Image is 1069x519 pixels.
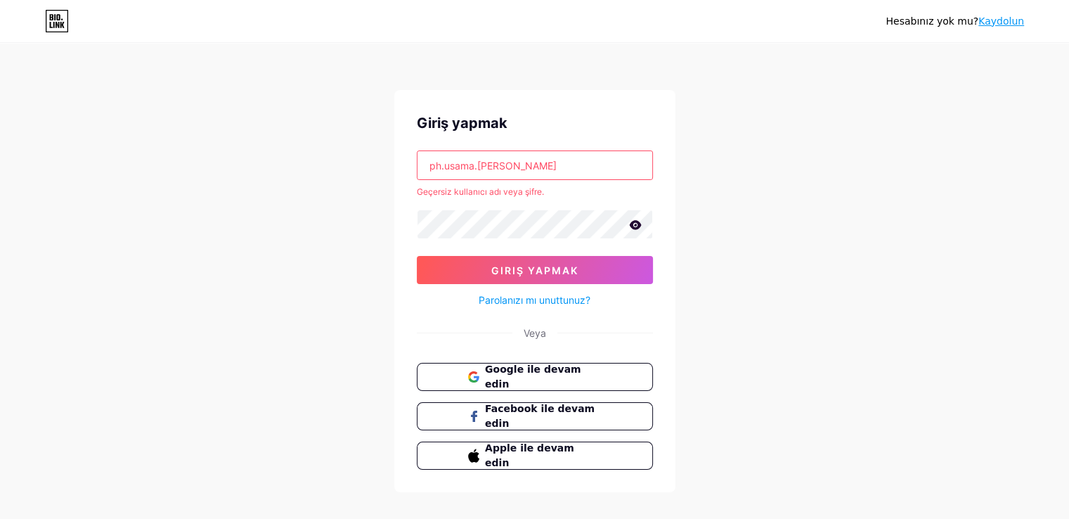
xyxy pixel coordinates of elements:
[417,442,653,470] button: Apple ile devam edin
[417,115,507,132] font: Giriş yapmak
[417,402,653,430] button: Facebook ile devam edin
[417,186,544,197] font: Geçersiz kullanıcı adı veya şifre.
[485,442,574,468] font: Apple ile devam edin
[491,264,578,276] font: Giriş yapmak
[485,403,595,429] font: Facebook ile devam edin
[978,15,1024,27] a: Kaydolun
[479,293,590,307] a: Parolanızı mı unuttunuz?
[417,151,652,179] input: Kullanıcı adı
[886,15,978,27] font: Hesabınız yok mu?
[417,256,653,284] button: Giriş yapmak
[524,327,546,339] font: Veya
[485,364,581,390] font: Google ile devam edin
[417,363,653,391] button: Google ile devam edin
[479,294,590,306] font: Parolanızı mı unuttunuz?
